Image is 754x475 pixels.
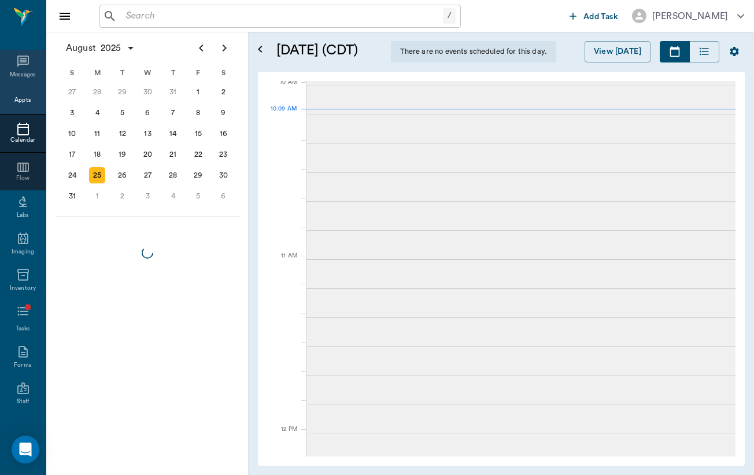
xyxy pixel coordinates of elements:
button: Close drawer [53,5,76,28]
div: Tuesday, August 26, 2025 [114,167,131,183]
div: Friday, August 8, 2025 [190,105,206,121]
div: Staff [17,397,29,406]
div: Open Intercom Messenger [12,436,39,463]
div: Tuesday, August 19, 2025 [114,146,131,163]
div: Sunday, August 31, 2025 [64,188,80,204]
div: Friday, August 29, 2025 [190,167,206,183]
button: Add Task [565,5,623,27]
div: Sunday, August 3, 2025 [64,105,80,121]
div: Thursday, July 31, 2025 [165,84,181,100]
div: Tuesday, September 2, 2025 [114,188,131,204]
div: 11 AM [267,250,297,279]
div: Thursday, August 14, 2025 [165,126,181,142]
div: Imaging [12,248,34,256]
div: Monday, August 11, 2025 [89,126,105,142]
div: Sunday, August 24, 2025 [64,167,80,183]
button: Open calendar [253,27,267,72]
div: Monday, July 28, 2025 [89,84,105,100]
div: S [210,64,236,82]
div: Inventory [10,284,36,293]
div: Thursday, August 21, 2025 [165,146,181,163]
div: Monday, August 18, 2025 [89,146,105,163]
div: Appts [14,96,31,105]
div: [PERSON_NAME] [652,9,728,23]
div: Saturday, September 6, 2025 [215,188,231,204]
div: T [160,64,186,82]
span: August [64,40,98,56]
button: View [DATE] [585,41,650,62]
div: / [443,8,456,24]
div: F [186,64,211,82]
div: Saturday, August 9, 2025 [215,105,231,121]
div: Today, Monday, August 25, 2025 [89,167,105,183]
div: Tuesday, August 5, 2025 [114,105,131,121]
div: Tuesday, August 12, 2025 [114,126,131,142]
h5: [DATE] (CDT) [276,41,382,60]
div: Wednesday, August 13, 2025 [140,126,156,142]
div: Saturday, August 2, 2025 [215,84,231,100]
button: August2025 [60,36,141,60]
div: Labs [17,211,29,220]
div: Saturday, August 16, 2025 [215,126,231,142]
div: Saturday, August 30, 2025 [215,167,231,183]
div: W [135,64,161,82]
div: Wednesday, July 30, 2025 [140,84,156,100]
div: Friday, August 1, 2025 [190,84,206,100]
div: 12 PM [267,424,297,452]
div: There are no events scheduled for this day. [391,41,556,62]
button: Previous page [190,36,213,60]
div: Thursday, September 4, 2025 [165,188,181,204]
div: Forms [14,361,31,370]
div: Sunday, July 27, 2025 [64,84,80,100]
div: M [85,64,110,82]
div: S [60,64,85,82]
div: Sunday, August 17, 2025 [64,146,80,163]
input: Search [121,8,443,24]
button: [PERSON_NAME] [623,5,753,27]
div: 10 AM [267,76,297,105]
div: Thursday, August 7, 2025 [165,105,181,121]
div: Tasks [16,325,30,333]
div: Friday, September 5, 2025 [190,188,206,204]
span: 2025 [98,40,124,56]
div: Wednesday, August 27, 2025 [140,167,156,183]
div: Friday, August 22, 2025 [190,146,206,163]
div: Tuesday, July 29, 2025 [114,84,131,100]
div: Monday, August 4, 2025 [89,105,105,121]
div: Wednesday, August 6, 2025 [140,105,156,121]
div: Wednesday, September 3, 2025 [140,188,156,204]
div: Messages [10,71,36,79]
div: Sunday, August 10, 2025 [64,126,80,142]
div: T [110,64,135,82]
button: Next page [213,36,236,60]
div: Thursday, August 28, 2025 [165,167,181,183]
div: Friday, August 15, 2025 [190,126,206,142]
div: Wednesday, August 20, 2025 [140,146,156,163]
div: Saturday, August 23, 2025 [215,146,231,163]
div: Monday, September 1, 2025 [89,188,105,204]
